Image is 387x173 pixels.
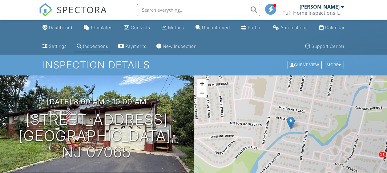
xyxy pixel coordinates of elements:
a: Contacts [121,22,153,33]
div: Profile [248,25,262,30]
iframe: Intercom live chat [366,152,381,167]
a: Payments [116,41,149,52]
a: Inspections [74,41,111,52]
div: Automations [280,25,308,30]
a: Client View [287,62,323,67]
a: Templates [81,22,115,33]
div: Calendar [325,25,345,30]
div: Templates [90,25,113,30]
a: Unconfirmed [193,22,232,33]
span: SPECTORA [57,3,107,16]
div: Support Center [312,44,345,49]
div: Unconfirmed [202,25,230,30]
img: The Best Home Inspection Software - Spectora [39,3,52,17]
div: Client View [288,61,322,69]
h1: [STREET_ADDRESS] [GEOGRAPHIC_DATA], NJ 07065 [10,112,184,160]
a: Support Center [303,41,347,52]
div: [PERSON_NAME] [300,4,340,10]
a: Zoom out [197,88,207,98]
div: Settings [49,44,67,49]
div: Contacts [131,25,150,30]
a: New Inspection [154,41,199,52]
a: Company Profile [239,22,264,33]
div: More [324,61,344,69]
div: New Inspection [163,44,197,49]
a: Metrics [159,22,187,33]
h1: Inspection Details [43,60,345,70]
input: Search everything... [137,4,260,16]
div: Payments [125,44,147,49]
a: Calendar [317,22,347,33]
a: Dashboard [40,22,75,33]
a: Zoom in [197,79,207,88]
h3: [DATE] 8:00 am - 10:00 am [47,98,147,106]
div: Tuff Home Inspections Inc. [283,10,344,16]
a: SPECTORA [39,8,107,21]
div: Dashboard [49,25,72,30]
span: 11 [379,152,386,157]
a: Automations (Basic) [270,22,310,33]
div: Inspections [83,44,108,49]
div: Metrics [168,25,184,30]
a: Settings [40,41,69,52]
